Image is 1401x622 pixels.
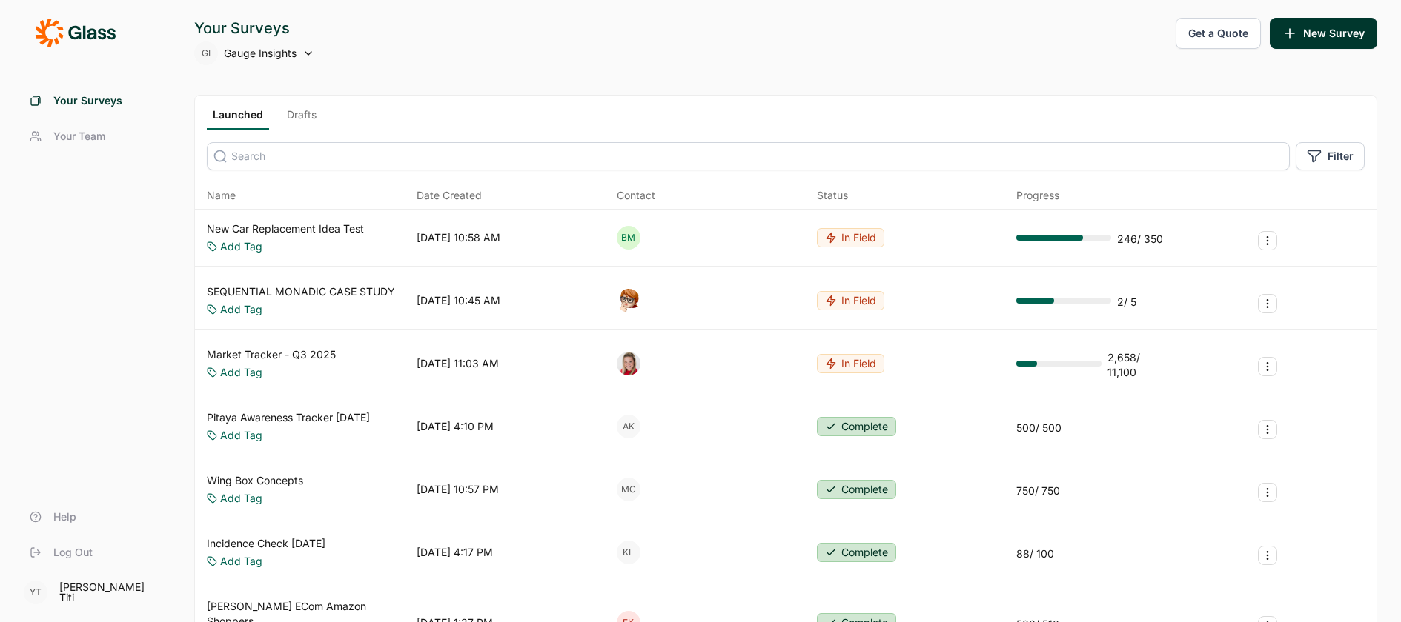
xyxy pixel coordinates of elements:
div: Contact [617,188,655,203]
button: In Field [817,291,884,310]
div: [DATE] 10:58 AM [417,230,500,245]
button: In Field [817,354,884,373]
div: GI [194,41,218,65]
span: Help [53,509,76,524]
div: 2 / 5 [1117,295,1136,310]
button: Survey Actions [1258,294,1277,313]
a: Add Tag [220,428,262,443]
div: 2,658 / 11,100 [1107,350,1165,380]
button: Survey Actions [1258,231,1277,250]
a: SEQUENTIAL MONADIC CASE STUDY [207,284,395,299]
span: Log Out [53,545,93,560]
span: Your Team [53,129,105,144]
span: Filter [1328,149,1354,164]
div: BM [617,226,640,250]
button: Filter [1296,142,1365,170]
button: Get a Quote [1176,18,1261,49]
div: 500 / 500 [1016,421,1061,435]
div: [DATE] 4:10 PM [417,419,494,434]
button: In Field [817,228,884,247]
a: Pitaya Awareness Tracker [DATE] [207,410,370,425]
button: Survey Actions [1258,357,1277,376]
button: Complete [817,480,896,499]
a: Add Tag [220,239,262,254]
span: Gauge Insights [224,46,297,61]
div: Status [817,188,848,203]
div: YT [24,581,47,604]
a: New Car Replacement Idea Test [207,221,364,236]
a: Add Tag [220,302,262,317]
a: Launched [207,107,269,130]
div: AK [617,415,640,438]
a: Wing Box Concepts [207,473,303,488]
div: Progress [1016,188,1059,203]
a: Add Tag [220,365,262,380]
div: [DATE] 10:57 PM [417,482,499,497]
a: Drafts [281,107,322,130]
div: [DATE] 11:03 AM [417,356,499,371]
img: o7kyh2p2njg4amft5nuk.png [617,289,640,312]
a: Incidence Check [DATE] [207,536,325,551]
span: Name [207,188,236,203]
div: [DATE] 4:17 PM [417,545,493,560]
div: 750 / 750 [1016,484,1060,498]
div: [DATE] 10:45 AM [417,293,500,308]
input: Search [207,142,1290,170]
div: Your Surveys [194,18,314,39]
div: [PERSON_NAME] Titi [59,582,152,603]
button: Complete [817,417,896,436]
img: xuxf4ugoqyvqjdx4ebsr.png [617,352,640,375]
button: Complete [817,543,896,562]
button: Survey Actions [1258,546,1277,565]
span: Date Created [417,188,482,203]
button: New Survey [1270,18,1377,49]
div: 246 / 350 [1117,232,1163,247]
div: KL [617,541,640,564]
div: MC [617,478,640,501]
a: Market Tracker - Q3 2025 [207,347,336,362]
a: Add Tag [220,554,262,569]
span: Your Surveys [53,93,122,108]
button: Survey Actions [1258,420,1277,439]
button: Survey Actions [1258,483,1277,502]
div: 88 / 100 [1016,546,1054,561]
a: Add Tag [220,491,262,506]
